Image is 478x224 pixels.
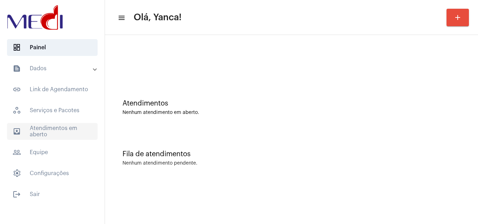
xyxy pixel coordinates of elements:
mat-icon: sidenav icon [13,127,21,136]
span: Olá, Yanca! [134,12,182,23]
mat-icon: sidenav icon [13,190,21,198]
span: sidenav icon [13,106,21,115]
span: sidenav icon [13,43,21,52]
img: d3a1b5fa-500b-b90f-5a1c-719c20e9830b.png [6,3,64,31]
mat-icon: sidenav icon [13,148,21,157]
mat-icon: sidenav icon [13,85,21,94]
span: Link de Agendamento [7,81,98,98]
span: Atendimentos em aberto [7,123,98,140]
mat-icon: add [454,13,462,22]
div: Nenhum atendimento em aberto. [122,110,461,115]
div: Nenhum atendimento pendente. [122,161,197,166]
mat-panel-title: Dados [13,64,93,73]
span: sidenav icon [13,169,21,178]
span: Painel [7,39,98,56]
span: Sair [7,186,98,203]
span: Configurações [7,165,98,182]
mat-expansion-panel-header: sidenav iconDados [4,60,105,77]
mat-icon: sidenav icon [118,14,125,22]
div: Atendimentos [122,100,461,107]
span: Equipe [7,144,98,161]
div: Fila de atendimentos [122,150,461,158]
mat-icon: sidenav icon [13,64,21,73]
span: Serviços e Pacotes [7,102,98,119]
